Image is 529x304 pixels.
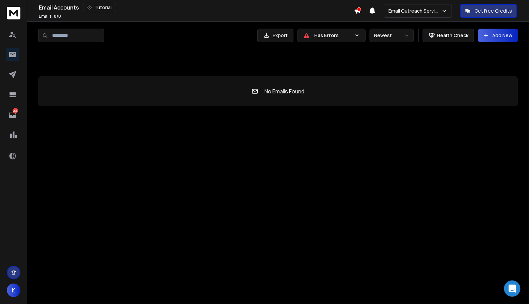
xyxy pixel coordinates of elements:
p: Email Outreach Service [388,7,441,14]
p: Get Free Credits [475,7,512,14]
a: 765 [6,108,19,122]
p: No Emails Found [265,87,305,95]
button: Newest [370,29,414,42]
p: Emails : [39,14,61,19]
button: Add New [478,29,518,42]
p: 765 [13,108,18,113]
button: Health Check [423,29,474,42]
p: Health Check [437,32,468,39]
button: Export [257,29,293,42]
div: Email Accounts [39,3,354,12]
button: Get Free Credits [460,4,517,18]
p: Has Errors [314,32,352,39]
span: 0 / 0 [54,13,61,19]
button: K [7,284,20,297]
div: Open Intercom Messenger [504,280,520,297]
button: Tutorial [83,3,116,12]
